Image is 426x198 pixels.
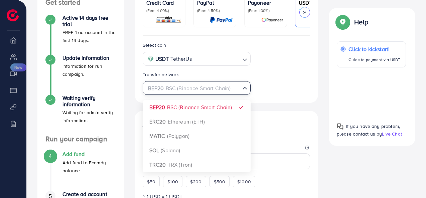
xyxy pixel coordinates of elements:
span: $1000 [237,178,251,185]
p: (Fee: 4.50%) [197,8,233,13]
img: Popup guide [337,123,343,130]
li: Waiting verify information [37,95,124,135]
img: card [261,16,283,24]
h4: Create ad account [62,191,116,197]
p: Information for run campaign. [62,62,116,78]
span: If you have any problem, please contact us by [337,123,400,137]
img: Popup guide [337,16,349,28]
p: (Fee: 0.00%) [299,8,334,13]
img: coin [148,56,154,62]
input: Search for option [146,83,240,93]
p: Add fund to Ecomdy balance [62,159,116,175]
p: Help [354,18,368,26]
legend: Amount [143,145,310,153]
img: card [210,16,233,24]
div: Search for option [143,81,251,95]
input: Search for option [194,54,240,64]
span: $50 [147,178,155,185]
span: $500 [214,178,226,185]
div: Search for option [143,52,251,65]
img: card [155,16,182,24]
p: (Fee: 4.00%) [146,8,182,13]
h4: Active 14 days free trial [62,15,116,27]
label: Select coin [143,42,166,48]
p: Waiting for admin verify information. [62,109,116,125]
li: Update Information [37,55,124,95]
h4: Run your campaign [37,135,124,143]
p: (Fee: 1.00%) [248,8,283,13]
span: TetherUs [170,54,191,64]
span: 4 [49,152,52,160]
strong: USDT [155,54,169,64]
iframe: Chat [398,168,421,193]
p: Click to kickstart! [348,45,400,53]
span: $100 [167,178,178,185]
img: logo [7,9,19,21]
p: FREE 1 ad account in the first 14 days. [62,28,116,44]
label: Transfer network [143,71,179,78]
h4: Add fund [62,151,116,157]
h4: Update Information [62,55,116,61]
p: Guide to payment via USDT [348,56,400,64]
li: Add fund [37,151,124,191]
h4: Waiting verify information [62,95,116,108]
p: Enter amount you want to top-up [143,131,310,139]
h3: Add fund [143,119,175,129]
span: $200 [190,178,202,185]
li: Active 14 days free trial [37,15,124,55]
span: Live Chat [382,131,402,137]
